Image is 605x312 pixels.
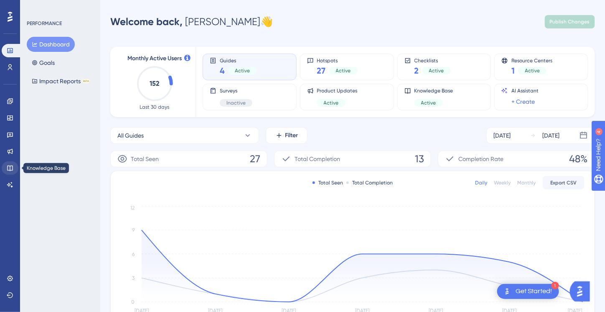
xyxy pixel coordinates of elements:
[150,79,160,87] text: 152
[493,130,511,141] div: [DATE]
[511,57,552,63] span: Resource Centers
[140,104,170,110] span: Last 30 days
[317,87,358,94] span: Product Updates
[220,87,252,94] span: Surveys
[421,100,436,106] span: Active
[570,279,595,304] iframe: UserGuiding AI Assistant Launcher
[543,130,560,141] div: [DATE]
[414,57,451,63] span: Checklists
[117,130,144,141] span: All Guides
[550,18,590,25] span: Publish Changes
[131,154,159,164] span: Total Seen
[414,87,453,94] span: Knowledge Base
[569,152,588,166] span: 48%
[502,286,512,297] img: launcher-image-alternative-text
[346,179,393,186] div: Total Completion
[551,179,577,186] span: Export CSV
[20,2,52,12] span: Need Help?
[226,100,246,106] span: Inactive
[220,57,257,63] span: Guides
[132,275,135,281] tspan: 3
[132,228,135,233] tspan: 9
[285,130,298,141] span: Filter
[110,15,183,28] span: Welcome back,
[27,74,95,89] button: Impact ReportsBETA
[517,179,536,186] div: Monthly
[250,152,260,166] span: 27
[511,87,539,94] span: AI Assistant
[429,67,444,74] span: Active
[511,65,515,77] span: 1
[497,284,559,299] div: Open Get Started! checklist, remaining modules: 1
[516,287,552,296] div: Get Started!
[27,20,62,27] div: PERFORMANCE
[525,67,540,74] span: Active
[266,127,308,144] button: Filter
[475,179,487,186] div: Daily
[324,100,339,106] span: Active
[313,179,343,186] div: Total Seen
[27,37,75,52] button: Dashboard
[82,79,90,83] div: BETA
[235,67,250,74] span: Active
[494,179,511,186] div: Weekly
[27,55,60,70] button: Goals
[317,65,326,77] span: 27
[220,65,225,77] span: 4
[317,57,358,63] span: Hotspots
[127,54,182,64] span: Monthly Active Users
[414,65,419,77] span: 2
[458,154,503,164] span: Completion Rate
[336,67,351,74] span: Active
[545,15,595,28] button: Publish Changes
[543,176,585,189] button: Export CSV
[110,15,273,28] div: [PERSON_NAME] 👋
[132,251,135,257] tspan: 6
[130,205,135,211] tspan: 12
[110,127,259,144] button: All Guides
[415,152,424,166] span: 13
[58,4,61,11] div: 4
[511,97,535,107] a: + Create
[552,282,559,289] div: 1
[295,154,340,164] span: Total Completion
[131,299,135,305] tspan: 0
